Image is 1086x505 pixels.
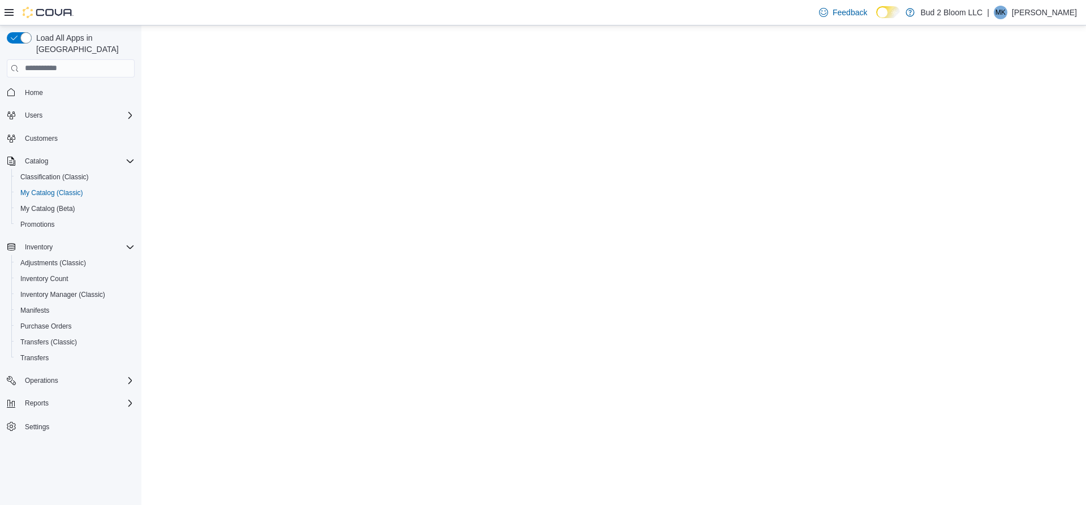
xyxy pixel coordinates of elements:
[20,109,47,122] button: Users
[16,170,135,184] span: Classification (Classic)
[25,157,48,166] span: Catalog
[16,186,135,200] span: My Catalog (Classic)
[987,6,989,19] p: |
[815,1,872,24] a: Feedback
[16,335,135,349] span: Transfers (Classic)
[16,218,59,231] a: Promotions
[16,288,135,301] span: Inventory Manager (Classic)
[7,80,135,464] nav: Complex example
[11,217,139,232] button: Promotions
[23,7,74,18] img: Cova
[876,18,877,19] span: Dark Mode
[16,351,53,365] a: Transfers
[2,84,139,101] button: Home
[16,218,135,231] span: Promotions
[11,318,139,334] button: Purchase Orders
[994,6,1007,19] div: Marcus Kirk
[20,85,135,100] span: Home
[11,169,139,185] button: Classification (Classic)
[20,154,53,168] button: Catalog
[20,420,54,434] a: Settings
[876,6,900,18] input: Dark Mode
[25,88,43,97] span: Home
[2,107,139,123] button: Users
[16,272,73,286] a: Inventory Count
[11,201,139,217] button: My Catalog (Beta)
[20,353,49,362] span: Transfers
[20,396,135,410] span: Reports
[2,153,139,169] button: Catalog
[16,288,110,301] a: Inventory Manager (Classic)
[11,350,139,366] button: Transfers
[2,418,139,434] button: Settings
[16,272,135,286] span: Inventory Count
[20,109,135,122] span: Users
[25,399,49,408] span: Reports
[16,170,93,184] a: Classification (Classic)
[16,320,76,333] a: Purchase Orders
[11,255,139,271] button: Adjustments (Classic)
[1012,6,1077,19] p: [PERSON_NAME]
[16,186,88,200] a: My Catalog (Classic)
[833,7,867,18] span: Feedback
[20,306,49,315] span: Manifests
[25,111,42,120] span: Users
[2,373,139,389] button: Operations
[25,134,58,143] span: Customers
[11,271,139,287] button: Inventory Count
[16,256,135,270] span: Adjustments (Classic)
[32,32,135,55] span: Load All Apps in [GEOGRAPHIC_DATA]
[20,172,89,182] span: Classification (Classic)
[16,320,135,333] span: Purchase Orders
[11,185,139,201] button: My Catalog (Classic)
[20,396,53,410] button: Reports
[20,338,77,347] span: Transfers (Classic)
[2,239,139,255] button: Inventory
[16,256,90,270] a: Adjustments (Classic)
[20,154,135,168] span: Catalog
[16,304,54,317] a: Manifests
[20,419,135,433] span: Settings
[2,130,139,146] button: Customers
[20,188,83,197] span: My Catalog (Classic)
[920,6,982,19] p: Bud 2 Bloom LLC
[16,351,135,365] span: Transfers
[20,322,72,331] span: Purchase Orders
[11,303,139,318] button: Manifests
[20,204,75,213] span: My Catalog (Beta)
[20,86,48,100] a: Home
[11,287,139,303] button: Inventory Manager (Classic)
[20,258,86,267] span: Adjustments (Classic)
[20,374,135,387] span: Operations
[20,240,57,254] button: Inventory
[2,395,139,411] button: Reports
[25,422,49,431] span: Settings
[20,220,55,229] span: Promotions
[16,335,81,349] a: Transfers (Classic)
[20,240,135,254] span: Inventory
[20,374,63,387] button: Operations
[16,304,135,317] span: Manifests
[996,6,1006,19] span: MK
[20,132,62,145] a: Customers
[16,202,80,215] a: My Catalog (Beta)
[20,131,135,145] span: Customers
[20,274,68,283] span: Inventory Count
[25,243,53,252] span: Inventory
[20,290,105,299] span: Inventory Manager (Classic)
[16,202,135,215] span: My Catalog (Beta)
[11,334,139,350] button: Transfers (Classic)
[25,376,58,385] span: Operations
